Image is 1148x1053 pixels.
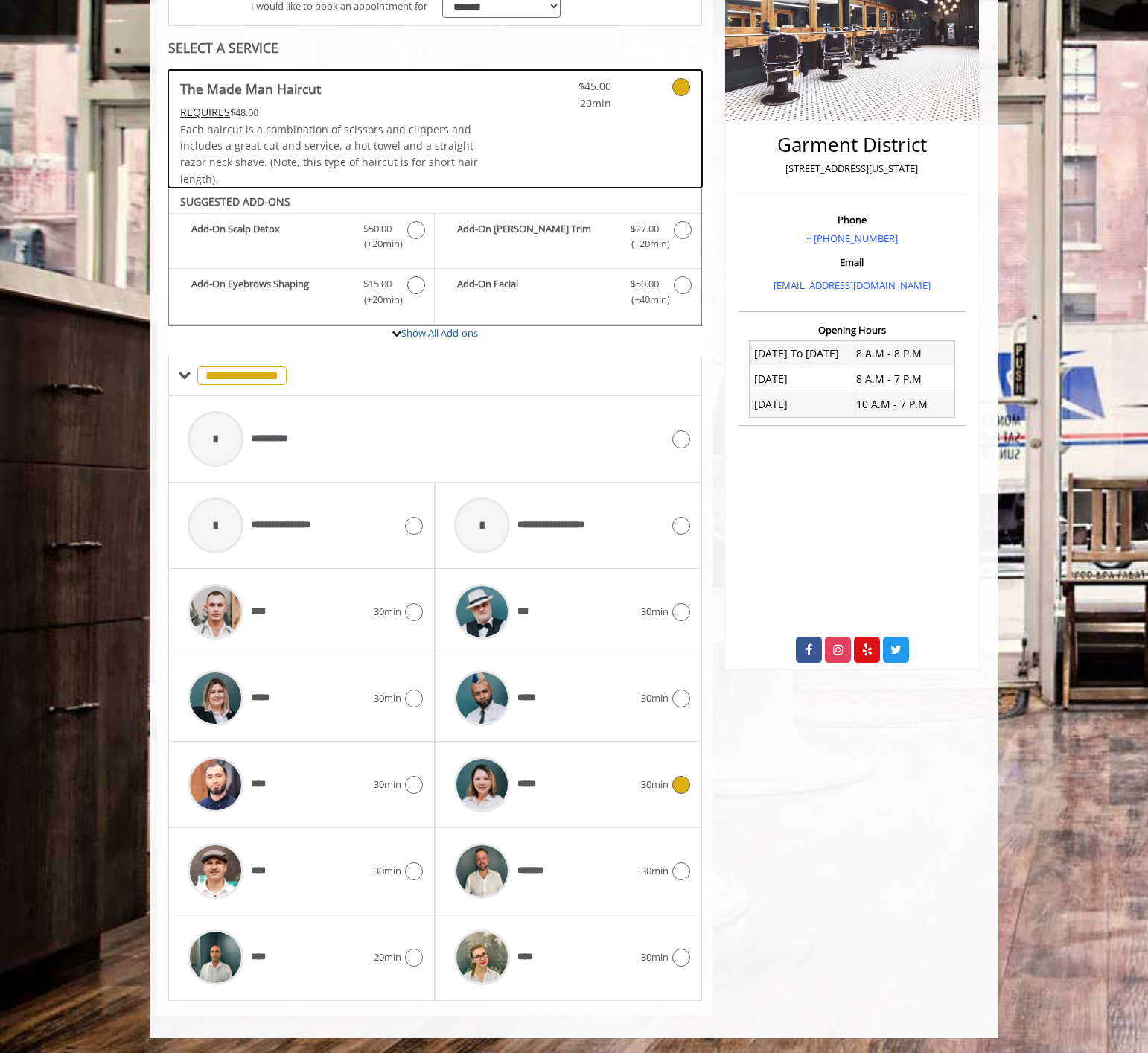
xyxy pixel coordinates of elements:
[374,604,401,620] span: 30min
[742,214,963,225] h3: Phone
[750,341,852,366] td: [DATE] To [DATE]
[374,777,401,792] span: 30min
[641,777,669,792] span: 30min
[852,392,954,417] td: 10 A.M - 7 P.M
[374,863,401,879] span: 30min
[374,949,401,965] span: 20min
[363,276,392,292] span: $15.00
[742,257,963,267] h3: Email
[774,279,931,292] a: [EMAIL_ADDRESS][DOMAIN_NAME]
[363,221,392,237] span: $50.00
[631,221,659,237] span: $27.00
[641,949,669,965] span: 30min
[176,276,427,311] label: Add-On Eyebrows Shaping
[523,78,611,95] span: $45.00
[742,134,963,156] h2: Garment District
[168,188,702,326] div: The Made Man Haircut Add-onS
[180,78,321,99] b: The Made Man Haircut
[442,221,693,256] label: Add-On Beard Trim
[191,221,348,252] b: Add-On Scalp Detox
[750,392,852,417] td: [DATE]
[750,366,852,392] td: [DATE]
[356,236,400,252] span: (+20min )
[622,236,666,252] span: (+20min )
[457,221,615,252] b: Add-On [PERSON_NAME] Trim
[176,221,427,256] label: Add-On Scalp Detox
[742,161,963,176] p: [STREET_ADDRESS][US_STATE]
[523,95,611,112] span: 20min
[180,194,290,209] b: SUGGESTED ADD-ONS
[622,292,666,308] span: (+40min )
[180,105,230,119] span: This service needs some Advance to be paid before we block your appointment
[457,276,615,308] b: Add-On Facial
[442,276,693,311] label: Add-On Facial
[641,863,669,879] span: 30min
[738,325,966,335] h3: Opening Hours
[641,690,669,706] span: 30min
[180,104,479,121] div: $48.00
[191,276,348,308] b: Add-On Eyebrows Shaping
[631,276,659,292] span: $50.00
[806,232,898,245] a: + [PHONE_NUMBER]
[356,292,400,308] span: (+20min )
[401,326,478,340] a: Show All Add-ons
[852,341,954,366] td: 8 A.M - 8 P.M
[852,366,954,392] td: 8 A.M - 7 P.M
[641,604,669,620] span: 30min
[180,122,478,186] span: Each haircut is a combination of scissors and clippers and includes a great cut and service, a ho...
[374,690,401,706] span: 30min
[168,41,702,55] div: SELECT A SERVICE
